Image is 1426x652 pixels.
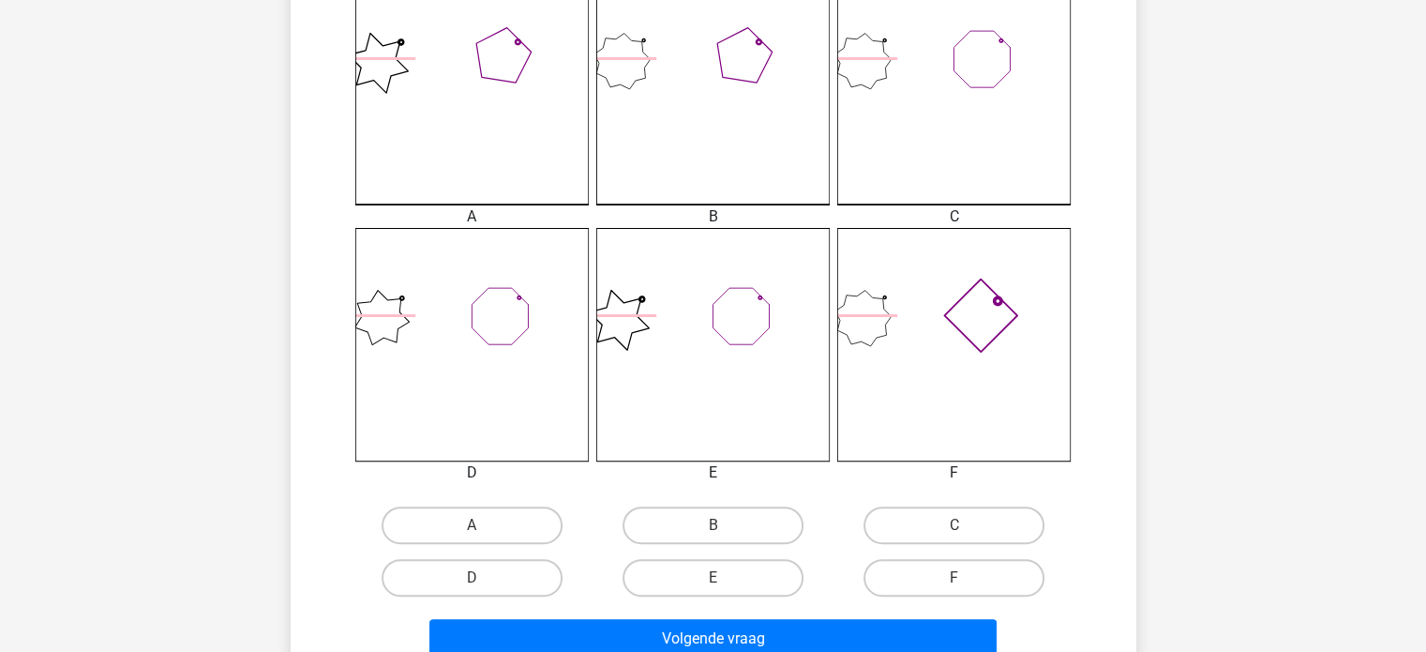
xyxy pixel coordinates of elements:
[382,507,563,544] label: A
[823,462,1085,484] div: F
[341,462,603,484] div: D
[863,507,1044,544] label: C
[582,205,844,228] div: B
[623,507,803,544] label: B
[863,559,1044,597] label: F
[823,205,1085,228] div: C
[382,559,563,597] label: D
[582,462,844,484] div: E
[623,559,803,597] label: E
[341,205,603,228] div: A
